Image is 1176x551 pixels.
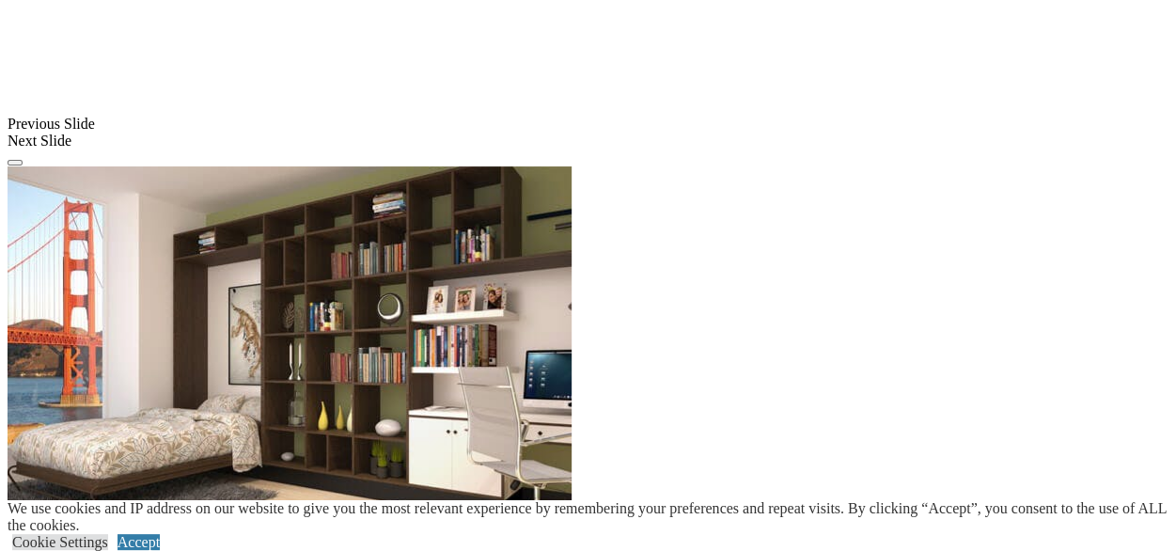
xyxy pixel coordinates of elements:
a: Cookie Settings [12,534,108,550]
div: Previous Slide [8,116,1168,133]
div: Next Slide [8,133,1168,150]
a: Accept [118,534,160,550]
img: Banner for mobile view [8,166,572,543]
button: Click here to pause slide show [8,160,23,165]
div: We use cookies and IP address on our website to give you the most relevant experience by remember... [8,500,1176,534]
